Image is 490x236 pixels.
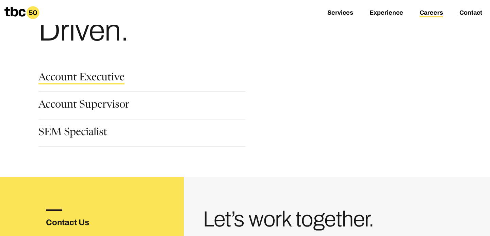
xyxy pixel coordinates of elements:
a: Services [327,9,353,17]
a: SEM Specialist [38,128,107,139]
h3: Contact Us [46,216,111,229]
a: Account Executive [38,73,125,84]
a: Experience [370,9,403,17]
a: Careers [420,9,443,17]
h3: Let’s work together. [203,209,452,229]
a: Account Supervisor [38,100,129,112]
a: Contact [459,9,482,17]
